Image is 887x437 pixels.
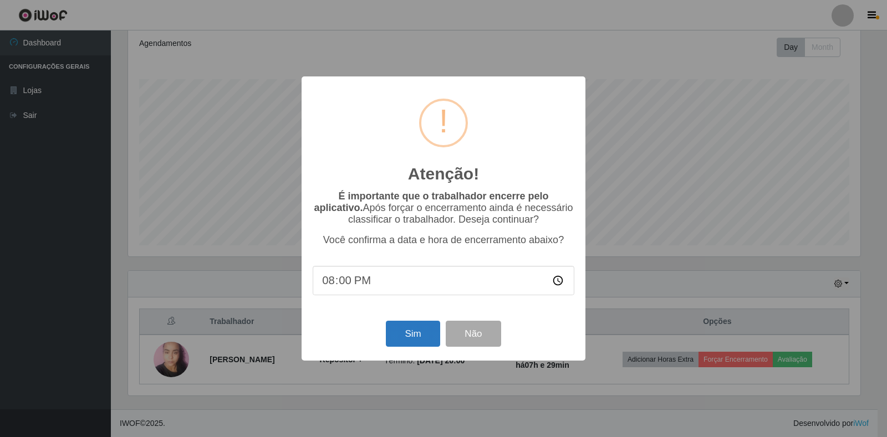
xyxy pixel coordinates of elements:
[408,164,479,184] h2: Atenção!
[446,321,501,347] button: Não
[386,321,440,347] button: Sim
[313,191,574,225] p: Após forçar o encerramento ainda é necessário classificar o trabalhador. Deseja continuar?
[313,234,574,246] p: Você confirma a data e hora de encerramento abaixo?
[314,191,548,213] b: É importante que o trabalhador encerre pelo aplicativo.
